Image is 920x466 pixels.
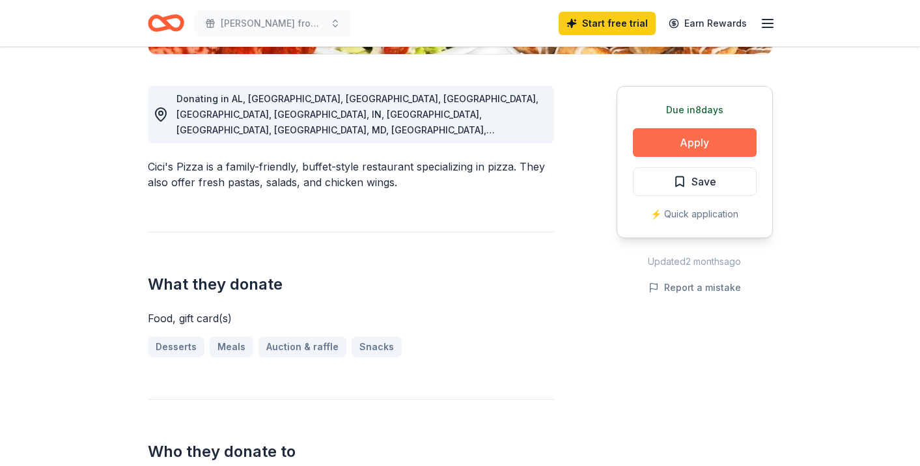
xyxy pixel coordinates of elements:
div: Cici's Pizza is a family-friendly, buffet-style restaurant specializing in pizza. They also offer... [148,159,554,190]
a: Desserts [148,336,204,357]
a: Home [148,8,184,38]
span: Donating in AL, [GEOGRAPHIC_DATA], [GEOGRAPHIC_DATA], [GEOGRAPHIC_DATA], [GEOGRAPHIC_DATA], [GEOG... [176,93,538,198]
span: Save [691,173,716,190]
button: Report a mistake [648,280,741,295]
div: Food, gift card(s) [148,310,554,326]
h2: What they donate [148,274,554,295]
div: ⚡️ Quick application [633,206,757,222]
button: Apply [633,128,757,157]
a: Start free trial [559,12,656,35]
a: Snacks [352,336,402,357]
button: Save [633,167,757,196]
button: [PERSON_NAME] from the Heart [195,10,351,36]
a: Meals [210,336,253,357]
a: Auction & raffle [258,336,346,357]
h2: Who they donate to [148,441,554,462]
a: Earn Rewards [661,12,755,35]
div: Due in 8 days [633,102,757,118]
div: Updated 2 months ago [617,254,773,269]
span: [PERSON_NAME] from the Heart [221,16,325,31]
